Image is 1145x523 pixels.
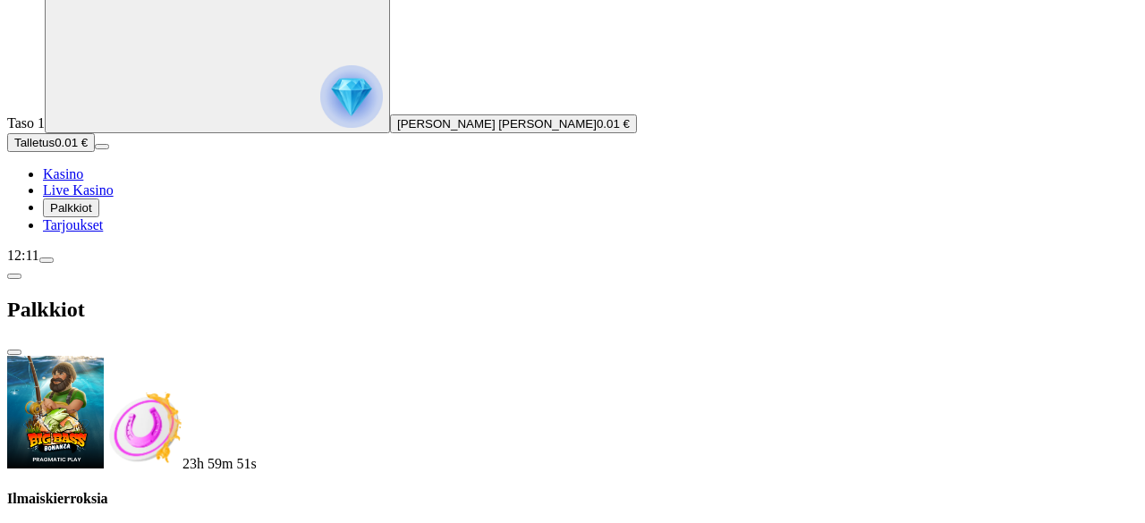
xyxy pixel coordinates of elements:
[43,217,103,232] a: Tarjoukset
[397,117,597,131] span: [PERSON_NAME] [PERSON_NAME]
[7,491,1138,507] h4: Ilmaiskierroksia
[43,198,99,217] button: Palkkiot
[95,144,109,149] button: menu
[7,274,21,279] button: chevron-left icon
[320,65,383,128] img: reward progress
[597,117,630,131] span: 0.01 €
[55,136,88,149] span: 0.01 €
[7,248,39,263] span: 12:11
[7,166,1138,233] nav: Main menu
[50,201,92,215] span: Palkkiot
[7,115,45,131] span: Taso 1
[7,298,1138,322] h2: Palkkiot
[7,356,104,468] img: Big Bass Bonanza
[14,136,55,149] span: Talletus
[39,257,54,263] button: menu
[43,182,114,198] a: Live Kasino
[7,133,95,152] button: Talletusplus icon0.01 €
[43,166,83,181] a: Kasino
[182,456,257,471] span: countdown
[7,350,21,355] button: close
[104,390,182,468] img: Freespins bonus icon
[390,114,637,133] button: [PERSON_NAME] [PERSON_NAME]0.01 €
